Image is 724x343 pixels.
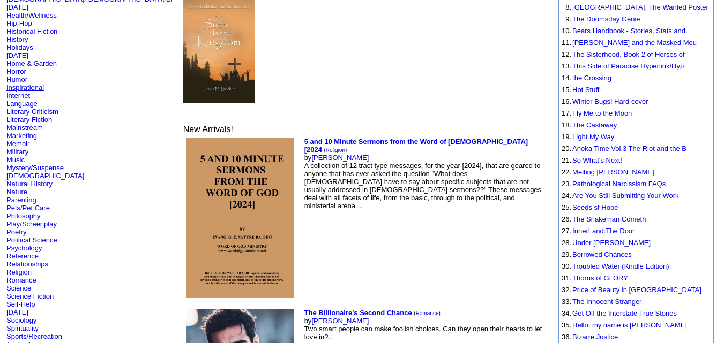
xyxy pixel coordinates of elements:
font: 31. [562,274,571,282]
a: Reference [6,252,39,260]
a: [DATE] [6,51,28,59]
a: the Crossing [572,74,611,82]
a: Sociology [6,316,36,324]
a: Poetry [6,228,27,236]
a: Holidays [6,43,33,51]
a: Spirituality [6,324,39,332]
font: 20. [562,144,571,153]
font: 8. [565,3,571,11]
a: Romance [416,310,439,316]
img: shim.gif [562,13,562,14]
a: Humor [6,75,27,83]
a: The Snakeman Cometh [572,215,646,223]
img: shim.gif [562,202,562,202]
img: 80797.jpg [186,138,294,298]
a: Military [6,148,28,156]
a: Mainstream [6,124,43,132]
img: shim.gif [562,178,562,179]
img: shim.gif [562,131,562,132]
a: Price of Beauty in [GEOGRAPHIC_DATA] [572,286,701,294]
a: Of Such Is The Kingdom, A Novel of Biblical Times 3rd ed. in 3parts [183,96,255,105]
a: The Sisterhood, Book 2 of Horses of [572,50,685,58]
a: The Billionaire's Second Chance [304,309,412,317]
font: 32. [562,286,571,294]
a: Bears Handbook - Stories, Stats and [572,27,685,35]
font: 28. [562,239,571,247]
img: shim.gif [562,296,562,296]
a: [GEOGRAPHIC_DATA]: The Wanted Poster [572,3,708,11]
a: InnerLand:The Door [572,227,635,235]
font: 14. [562,74,571,82]
font: ( ) [414,310,441,316]
a: Seeds sf Hope [572,203,618,211]
font: 26. [562,215,571,223]
a: Religion [6,268,32,276]
a: Troubled Water (Kindle Edition) [572,262,669,270]
a: Internet [6,92,30,100]
font: 13. [562,62,571,70]
a: Relationships [6,260,48,268]
a: Romance [6,276,36,284]
a: Fly Me to the Moon [572,109,632,117]
a: Nature [6,188,27,196]
a: 5 and 10 Minute Sermons from the Word of [DEMOGRAPHIC_DATA] [2024 [304,138,528,154]
img: shim.gif [562,308,562,308]
a: Memoir [6,140,29,148]
a: The Castaway [572,121,617,129]
font: 9. [565,15,571,23]
a: [PERSON_NAME] [311,154,369,162]
font: 17. [562,109,571,117]
font: 21. [562,156,571,164]
a: History [6,35,28,43]
img: shim.gif [562,37,562,37]
a: Language [6,100,38,108]
a: Sports/Recreation [6,332,62,340]
a: Borrowed Chances [572,250,632,258]
a: Hello, my name is [PERSON_NAME] [572,321,687,329]
font: New Arrivals! [183,125,233,134]
a: Winter Bugs! Hard cover [572,97,648,105]
a: Parenting [6,196,36,204]
img: shim.gif [562,25,562,26]
a: Horror [6,67,26,75]
font: 19. [562,133,571,141]
img: shim.gif [562,237,562,238]
font: 36. [562,333,571,341]
font: 23. [562,180,571,188]
a: Literary Criticism [6,108,58,116]
a: [PERSON_NAME] and the Masked Mou [572,39,697,47]
a: Mystery/Suspense [6,164,64,172]
a: Literary Fiction [6,116,52,124]
a: Political Science [6,236,57,244]
font: by A collection of 12 tract type messages, for the year [2024], that are geared to anyone that ha... [304,138,541,210]
a: [DATE] [6,3,28,11]
font: 10. [562,27,571,35]
font: ( ) [324,147,347,153]
img: shim.gif [562,143,562,143]
font: 16. [562,97,571,105]
a: Historical Fiction [6,27,57,35]
a: Thorns of GLORY [572,274,628,282]
a: Play/Screenplay [6,220,57,228]
font: 27. [562,227,571,235]
font: 29. [562,250,571,258]
img: shim.gif [562,249,562,249]
a: Science [6,284,31,292]
a: Science Fiction [6,292,54,300]
a: [DEMOGRAPHIC_DATA] [6,172,84,180]
a: Hot Stuff [572,86,599,94]
font: 35. [562,321,571,329]
font: 33. [562,298,571,306]
img: shim.gif [562,72,562,73]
